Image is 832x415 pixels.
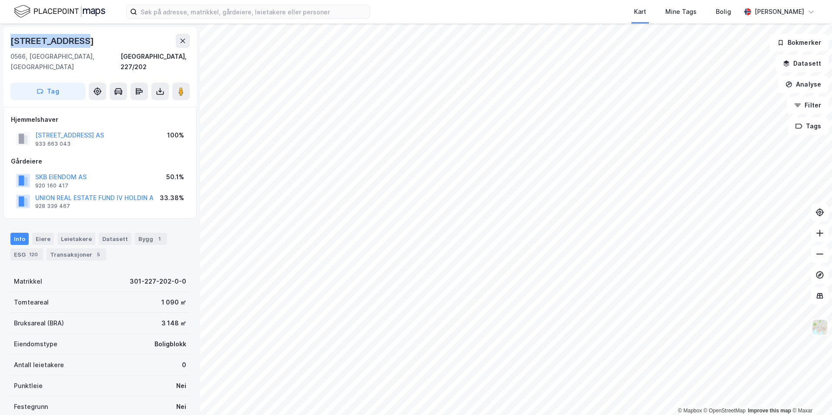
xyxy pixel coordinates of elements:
[32,233,54,245] div: Eiere
[130,276,186,287] div: 301-227-202-0-0
[14,4,105,19] img: logo.f888ab2527a4732fd821a326f86c7f29.svg
[35,203,70,210] div: 928 339 467
[788,373,832,415] iframe: Chat Widget
[161,297,186,308] div: 1 090 ㎡
[14,318,64,328] div: Bruksareal (BRA)
[154,339,186,349] div: Boligblokk
[94,250,103,259] div: 5
[748,408,791,414] a: Improve this map
[14,360,64,370] div: Antall leietakere
[27,250,40,259] div: 120
[778,76,829,93] button: Analyse
[10,248,43,261] div: ESG
[775,55,829,72] button: Datasett
[634,7,646,17] div: Kart
[166,172,184,182] div: 50.1%
[176,381,186,391] div: Nei
[155,234,164,243] div: 1
[121,51,190,72] div: [GEOGRAPHIC_DATA], 227/202
[35,182,68,189] div: 920 160 417
[99,233,131,245] div: Datasett
[716,7,731,17] div: Bolig
[167,130,184,141] div: 100%
[14,381,43,391] div: Punktleie
[10,233,29,245] div: Info
[14,297,49,308] div: Tomteareal
[14,276,42,287] div: Matrikkel
[11,156,189,167] div: Gårdeiere
[14,339,57,349] div: Eiendomstype
[10,83,85,100] button: Tag
[812,319,828,335] img: Z
[770,34,829,51] button: Bokmerker
[35,141,70,147] div: 933 663 043
[665,7,697,17] div: Mine Tags
[704,408,746,414] a: OpenStreetMap
[678,408,702,414] a: Mapbox
[182,360,186,370] div: 0
[10,51,121,72] div: 0566, [GEOGRAPHIC_DATA], [GEOGRAPHIC_DATA]
[755,7,804,17] div: [PERSON_NAME]
[787,97,829,114] button: Filter
[161,318,186,328] div: 3 148 ㎡
[135,233,167,245] div: Bygg
[788,117,829,135] button: Tags
[10,34,96,48] div: [STREET_ADDRESS]
[160,193,184,203] div: 33.38%
[47,248,106,261] div: Transaksjoner
[137,5,369,18] input: Søk på adresse, matrikkel, gårdeiere, leietakere eller personer
[11,114,189,125] div: Hjemmelshaver
[57,233,95,245] div: Leietakere
[14,402,48,412] div: Festegrunn
[176,402,186,412] div: Nei
[788,373,832,415] div: Kontrollprogram for chat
